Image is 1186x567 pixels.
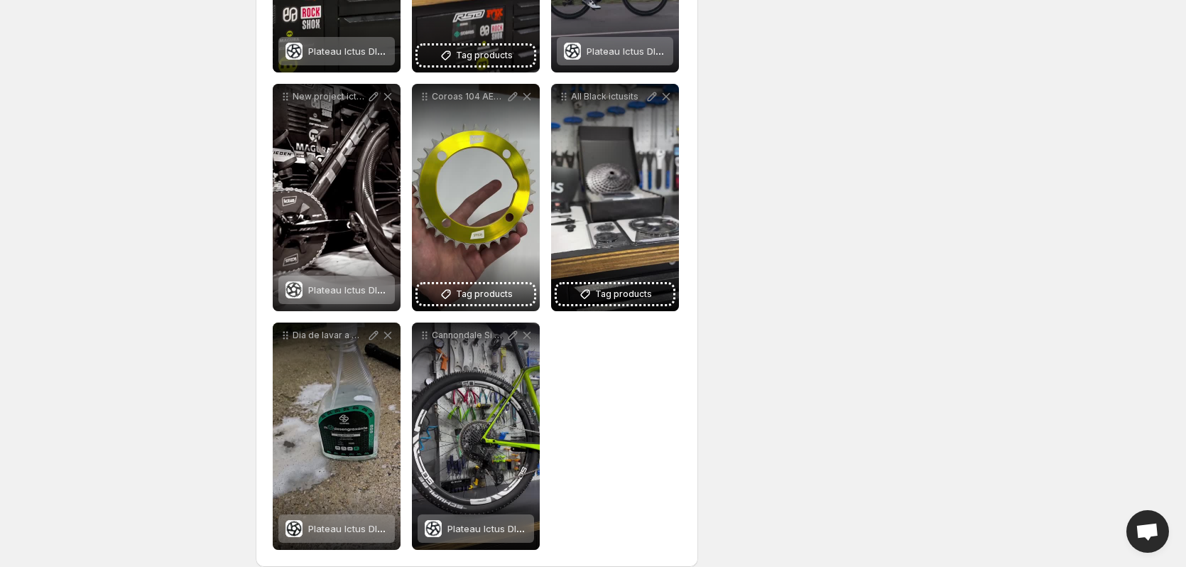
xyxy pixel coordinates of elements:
[595,287,652,301] span: Tag products
[571,91,645,102] p: All Black ictusits
[308,523,524,534] span: Plateau Ictus DIRECT XTR OFFSET 3MM 34T Noir
[447,523,664,534] span: Plateau Ictus DIRECT XTR OFFSET 3MM 30T Noir
[308,284,524,296] span: Plateau Ictus DIRECT XTR OFFSET 3MM 32T Noir
[456,287,513,301] span: Tag products
[1126,510,1169,553] a: Open chat
[273,84,401,311] div: New project ictusits gamajorginhoPlateau Ictus DIRECT XTR OFFSET 3MM 32T NoirPlateau Ictus DIRECT...
[412,84,540,311] div: Coroas 104 AERO GOLD Premium Tamanhos disponveis 32 dentes 40 gramas 34 dentes 50 gramas 36 dente...
[285,281,303,298] img: Plateau Ictus DIRECT XTR OFFSET 3MM 32T Noir
[308,45,560,57] span: Plateau Ictus DIRECT XTR OFFSET 3MM 30T Noir (Cópia)
[432,330,506,341] p: Cannondale Si com a melhor verso em upgrade ictusits
[456,48,513,63] span: Tag products
[551,84,679,311] div: All Black ictusitsTag products
[557,284,673,304] button: Tag products
[418,284,534,304] button: Tag products
[412,323,540,550] div: Cannondale Si com a melhor verso em upgrade ictusitsPlateau Ictus DIRECT XTR OFFSET 3MM 30T NoirP...
[432,91,506,102] p: Coroas 104 AERO GOLD Premium Tamanhos disponveis 32 dentes 40 gramas 34 dentes 50 gramas 36 dente...
[293,330,366,341] p: Dia de lavar a maquina com os melhores produtos multinacionais solifes
[587,45,839,57] span: Plateau Ictus DIRECT XTR OFFSET 3MM 30T Noir (Cópia)
[285,520,303,537] img: Plateau Ictus DIRECT XTR OFFSET 3MM 34T Noir
[564,43,581,60] img: Plateau Ictus DIRECT XTR OFFSET 3MM 30T Noir (Cópia)
[273,323,401,550] div: Dia de lavar a maquina com os melhores produtos multinacionais solifesPlateau Ictus DIRECT XTR OF...
[418,45,534,65] button: Tag products
[293,91,366,102] p: New project ictusits gamajorginho
[285,43,303,60] img: Plateau Ictus DIRECT XTR OFFSET 3MM 30T Noir (Cópia)
[425,520,442,537] img: Plateau Ictus DIRECT XTR OFFSET 3MM 30T Noir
